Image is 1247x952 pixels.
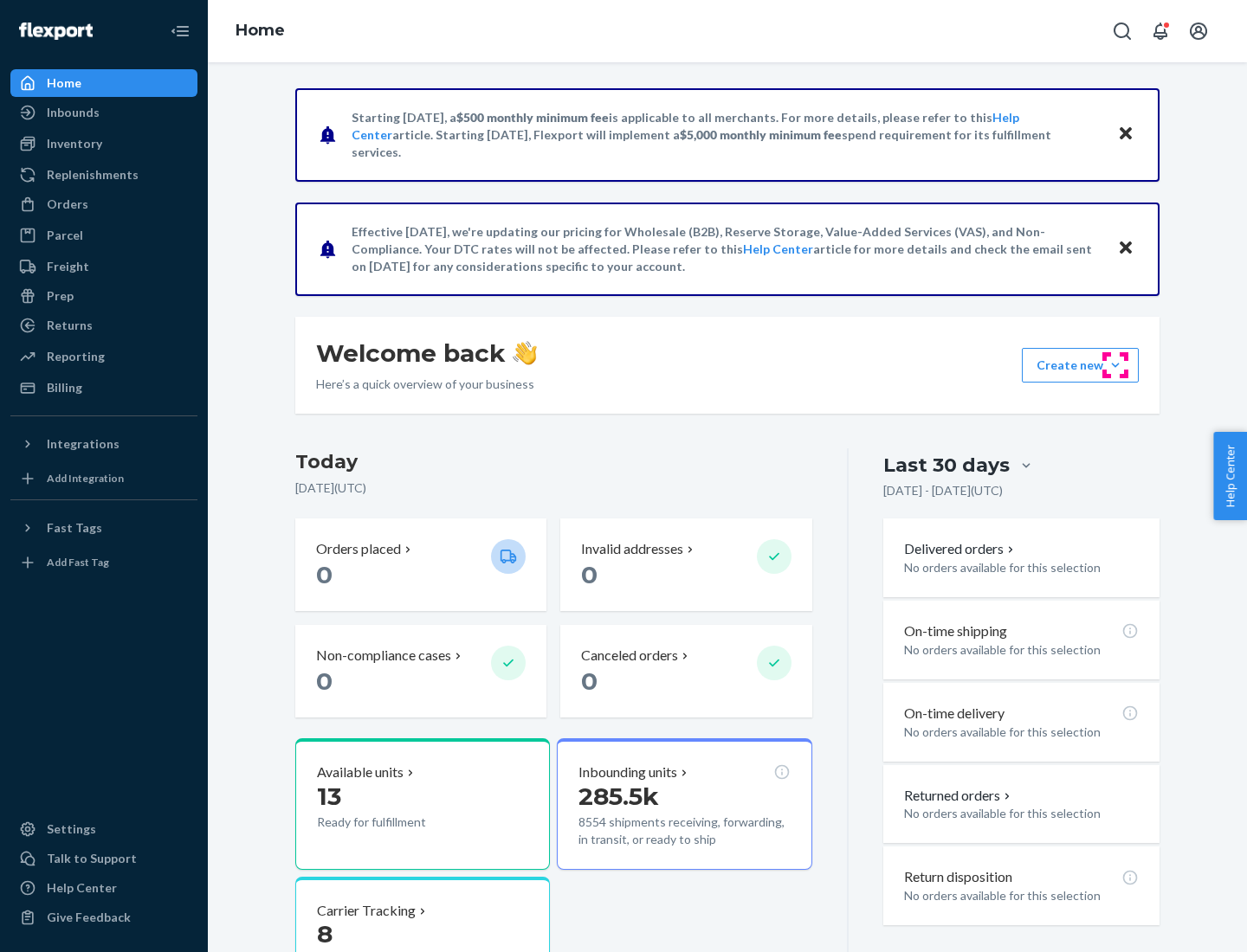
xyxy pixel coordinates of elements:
[47,196,88,213] div: Orders
[316,646,451,666] p: Non-compliance cases
[317,782,341,811] span: 13
[352,223,1101,275] p: Effective [DATE], we're updating our pricing for Wholesale (B2B), Reserve Storage, Value-Added Se...
[47,820,96,838] div: Settings
[581,666,598,696] span: 0
[10,549,197,576] a: Add Fast Tag
[47,104,100,121] div: Inbounds
[295,479,812,497] p: [DATE] ( UTC )
[883,482,1003,499] p: [DATE] - [DATE] ( UTC )
[456,110,609,125] span: $500 monthly minimum fee
[560,518,811,611] button: Invalid addresses 0
[904,786,1014,806] button: Returned orders
[10,282,197,310] a: Prep
[578,814,790,848] p: 8554 shipments receiving, forwarding, in transit, or ready to ship
[578,762,677,782] p: Inbounding units
[10,465,197,492] a: Add Integration
[317,901,416,921] p: Carrier Tracking
[10,253,197,280] a: Freight
[295,738,550,870] button: Available units13Ready for fulfillment
[317,762,404,782] p: Available units
[222,6,299,56] ol: breadcrumbs
[316,338,537,369] h1: Welcome back
[10,161,197,189] a: Replenishments
[1143,14,1178,48] button: Open notifications
[10,190,197,218] a: Orders
[47,135,102,152] div: Inventory
[47,519,102,537] div: Fast Tags
[47,227,83,244] div: Parcel
[47,74,81,92] div: Home
[47,379,82,396] div: Billing
[316,539,401,559] p: Orders placed
[904,704,1005,724] p: On-time delivery
[316,666,333,696] span: 0
[1181,14,1216,48] button: Open account menu
[10,312,197,339] a: Returns
[47,348,105,365] div: Reporting
[10,815,197,843] a: Settings
[578,782,659,811] span: 285.5k
[10,130,197,158] a: Inventory
[10,904,197,931] button: Give Feedback
[295,448,812,476] h3: Today
[1022,348,1139,383] button: Create new
[236,21,285,40] a: Home
[47,879,117,897] div: Help Center
[10,374,197,402] a: Billing
[10,343,197,370] a: Reporting
[295,518,546,611] button: Orders placed 0
[10,69,197,97] a: Home
[904,887,1139,904] p: No orders available for this selection
[10,99,197,126] a: Inbounds
[10,514,197,542] button: Fast Tags
[581,560,598,589] span: 0
[47,317,93,334] div: Returns
[47,258,89,275] div: Freight
[904,641,1139,659] p: No orders available for this selection
[1105,14,1140,48] button: Open Search Box
[560,625,811,717] button: Canceled orders 0
[904,559,1139,576] p: No orders available for this selection
[10,874,197,902] a: Help Center
[1115,122,1137,147] button: Close
[317,919,333,949] span: 8
[904,805,1139,822] p: No orders available for this selection
[47,166,139,183] div: Replenishments
[47,471,124,486] div: Add Integration
[316,560,333,589] span: 0
[19,23,93,40] img: Flexport logo
[581,539,683,559] p: Invalid addresses
[47,287,74,305] div: Prep
[513,341,537,365] img: hand-wave emoji
[883,452,1010,479] div: Last 30 days
[47,850,137,867] div: Talk to Support
[10,430,197,458] button: Integrations
[163,14,197,48] button: Close Navigation
[352,109,1101,161] p: Starting [DATE], a is applicable to all merchants. For more details, please refer to this article...
[317,814,477,831] p: Ready for fulfillment
[680,127,842,142] span: $5,000 monthly minimum fee
[904,867,1012,887] p: Return disposition
[1115,236,1137,261] button: Close
[10,845,197,872] a: Talk to Support
[904,539,1018,559] button: Delivered orders
[904,621,1007,641] p: On-time shipping
[295,625,546,717] button: Non-compliance cases 0
[904,724,1139,741] p: No orders available for this selection
[581,646,678,666] p: Canceled orders
[47,555,109,569] div: Add Fast Tag
[47,435,120,453] div: Integrations
[316,376,537,393] p: Here’s a quick overview of your business
[10,222,197,249] a: Parcel
[743,241,813,256] a: Help Center
[1213,432,1247,520] button: Help Center
[557,738,811,870] button: Inbounding units285.5k8554 shipments receiving, forwarding, in transit, or ready to ship
[47,909,131,926] div: Give Feedback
